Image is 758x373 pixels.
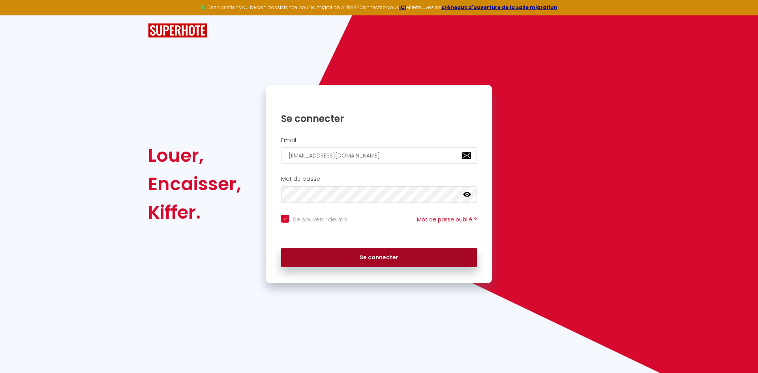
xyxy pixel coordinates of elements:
button: Se connecter [281,248,477,268]
h2: Mot de passe [281,176,477,182]
div: Louer, [148,141,241,170]
h2: Email [281,137,477,144]
div: Kiffer. [148,198,241,227]
a: Mot de passe oublié ? [417,216,477,223]
a: ICI [399,4,406,11]
img: SuperHote logo [148,23,207,38]
button: Ouvrir le widget de chat LiveChat [6,3,30,27]
a: créneaux d'ouverture de la salle migration [441,4,557,11]
input: Ton Email [281,147,477,164]
div: Encaisser, [148,170,241,198]
h1: Se connecter [281,112,477,125]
